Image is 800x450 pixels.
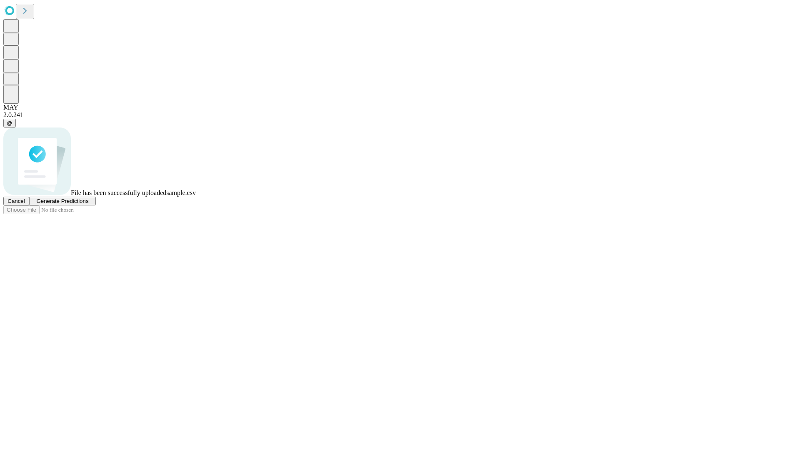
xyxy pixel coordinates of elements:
div: 2.0.241 [3,111,797,119]
span: @ [7,120,12,126]
button: @ [3,119,16,127]
button: Generate Predictions [29,197,96,205]
span: File has been successfully uploaded [71,189,166,196]
span: Generate Predictions [36,198,88,204]
span: sample.csv [166,189,196,196]
div: MAY [3,104,797,111]
button: Cancel [3,197,29,205]
span: Cancel [7,198,25,204]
